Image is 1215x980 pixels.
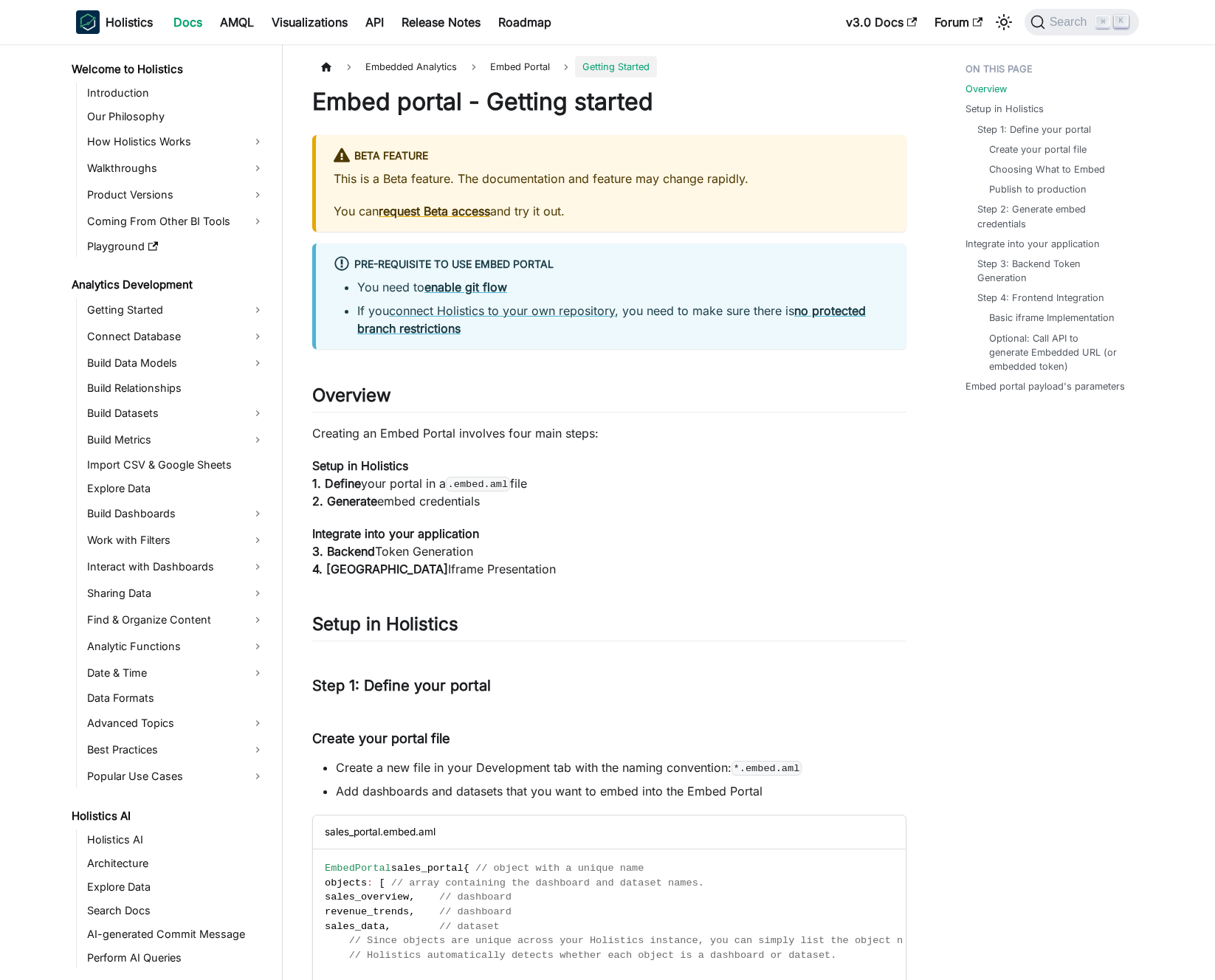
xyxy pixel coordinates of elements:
a: Perform AI Queries [83,948,269,968]
a: Step 3: Backend Token Generation [977,257,1124,285]
p: You can and try it out. [334,202,889,220]
a: AMQL [211,10,263,34]
span: // Since objects are unique across your Holistics instance, you can simply list the object names [349,935,927,946]
span: Getting Started [575,56,657,77]
a: v3.0 Docs [837,10,926,34]
a: HolisticsHolistics [76,10,153,34]
a: Build Relationships [83,378,269,398]
img: Holistics [76,10,100,34]
p: This is a Beta feature. The documentation and feature may change rapidly. [334,170,889,187]
a: Sharing Data [83,582,269,605]
a: Holistics AI [83,829,269,850]
span: objects [325,877,367,888]
div: Pre-requisite to use Embed Portal [334,255,889,275]
a: Best Practices [83,738,269,762]
span: EmbedPortal [325,863,391,874]
a: AI-generated Commit Message [83,924,269,945]
a: Advanced Topics [83,711,269,735]
a: Build Data Models [83,351,269,375]
span: // dataset [439,921,500,932]
a: no protected branch restrictions [357,303,866,336]
span: // array containing the dashboard and dataset names. [391,877,704,888]
a: Forum [926,10,991,34]
li: You need to [357,278,889,296]
span: sales_overview [325,891,409,903]
kbd: ⌘ [1095,15,1110,29]
li: Add dashboards and datasets that you want to embed into the Embed Portal [336,782,906,800]
a: Build Metrics [83,428,269,452]
a: Optional: Call API to generate Embedded URL (or embedded token) [989,331,1118,374]
a: Popular Use Cases [83,765,269,788]
a: Date & Time [83,661,269,685]
span: // Holistics automatically detects whether each object is a dashboard or dataset. [349,950,837,961]
nav: Docs sidebar [61,44,283,980]
a: Import CSV & Google Sheets [83,455,269,475]
div: BETA FEATURE [334,147,889,166]
a: Embed Portal [483,56,557,77]
a: Analytics Development [67,275,269,295]
a: enable git flow [424,280,507,294]
a: Explore Data [83,478,269,499]
a: Connect Database [83,325,269,348]
span: { [464,863,469,874]
strong: 4. [GEOGRAPHIC_DATA] [312,562,448,576]
a: Work with Filters [83,528,269,552]
a: Roadmap [489,10,560,34]
a: Step 4: Frontend Integration [977,291,1104,305]
div: sales_portal.embed.aml [313,815,906,849]
a: Find & Organize Content [83,608,269,632]
a: request Beta access [379,204,490,218]
h2: Setup in Holistics [312,613,906,641]
span: Embedded Analytics [358,56,464,77]
button: Search (Command+K) [1025,9,1139,35]
h4: Create your portal file [312,731,906,748]
span: , [409,906,415,917]
code: *.embed.aml [732,761,802,776]
span: , [385,921,391,932]
p: Token Generation Iframe Presentation [312,525,906,578]
a: Publish to production [989,182,1087,196]
span: Search [1045,15,1096,29]
span: // dashboard [439,906,512,917]
span: revenue_trends [325,906,409,917]
li: If you , you need to make sure there is [357,302,889,337]
span: sales_portal [391,863,464,874]
a: Create your portal file [989,142,1087,156]
a: Docs [165,10,211,34]
span: // object with a unique name [475,863,644,874]
a: Product Versions [83,183,269,207]
a: Walkthroughs [83,156,269,180]
strong: 3. Backend [312,544,375,559]
b: Holistics [106,13,153,31]
a: Integrate into your application [966,237,1100,251]
button: Switch between dark and light mode (currently light mode) [992,10,1016,34]
code: .embed.aml [446,477,510,491]
a: Basic iframe Implementation [989,311,1115,325]
a: Architecture [83,853,269,874]
h3: Step 1: Define your portal [312,677,906,695]
a: Our Philosophy [83,106,269,127]
span: , [409,891,415,903]
span: sales_data [325,921,385,932]
li: Create a new file in your Development tab with the naming convention: [336,759,906,776]
a: Overview [966,82,1007,96]
a: Playground [83,236,269,257]
a: connect Holistics to your own repository [389,303,615,318]
p: Creating an Embed Portal involves four main steps: [312,424,906,442]
h1: Embed portal - Getting started [312,87,906,117]
a: Choosing What to Embed [989,162,1105,176]
a: Explore Data [83,877,269,897]
h2: Overview [312,384,906,413]
a: Getting Started [83,298,269,322]
a: Release Notes [393,10,489,34]
a: Step 2: Generate embed credentials [977,202,1124,230]
a: Analytic Functions [83,635,269,658]
a: Setup in Holistics [966,102,1044,116]
nav: Breadcrumbs [312,56,906,77]
a: API [357,10,393,34]
a: Holistics AI [67,806,269,827]
a: Embed portal payload's parameters [966,379,1125,393]
kbd: K [1114,15,1129,28]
